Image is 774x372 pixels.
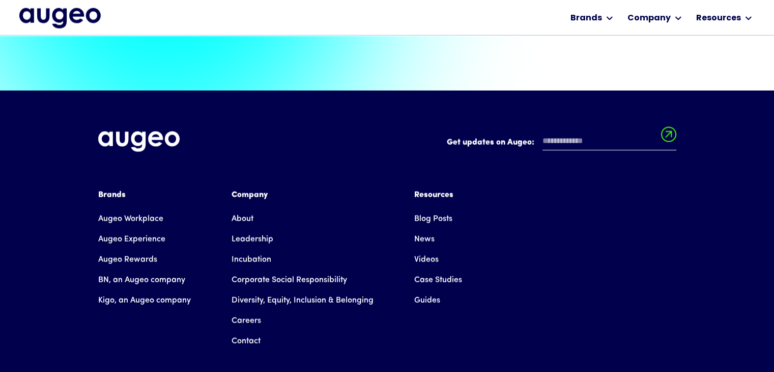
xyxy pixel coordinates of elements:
[447,131,676,156] form: Email Form
[414,250,439,270] a: Videos
[98,250,157,270] a: Augeo Rewards
[414,209,452,229] a: Blog Posts
[232,311,261,331] a: Careers
[98,290,191,311] a: Kigo, an Augeo company
[627,12,671,24] div: Company
[414,229,435,250] a: News
[696,12,741,24] div: Resources
[98,189,191,201] div: Brands
[232,229,273,250] a: Leadership
[232,270,347,290] a: Corporate Social Responsibility
[232,250,271,270] a: Incubation
[232,331,261,352] a: Contact
[570,12,602,24] div: Brands
[232,189,374,201] div: Company
[447,137,534,149] label: Get updates on Augeo:
[414,290,440,311] a: Guides
[414,270,462,290] a: Case Studies
[98,270,185,290] a: BN, an Augeo company
[232,290,374,311] a: Diversity, Equity, Inclusion & Belonging
[661,127,676,148] input: Submit
[232,209,253,229] a: About
[414,189,462,201] div: Resources
[98,131,180,152] img: Augeo's full logo in white.
[19,8,101,30] a: home
[98,209,163,229] a: Augeo Workplace
[98,229,165,250] a: Augeo Experience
